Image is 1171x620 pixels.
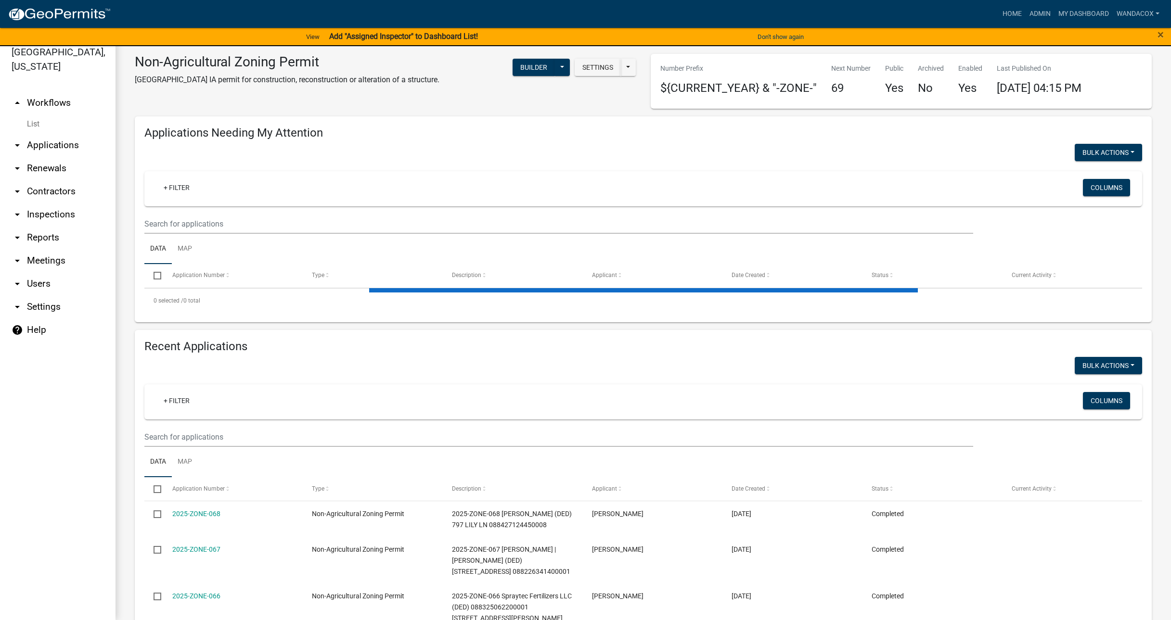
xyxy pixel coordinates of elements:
[592,272,617,278] span: Applicant
[163,477,303,500] datatable-header-cell: Application Number
[156,392,197,409] a: + Filter
[732,272,765,278] span: Date Created
[443,477,583,500] datatable-header-cell: Description
[135,74,439,86] p: [GEOGRAPHIC_DATA] IA permit for construction, reconstruction or alteration of a structure.
[144,427,973,447] input: Search for applications
[312,272,324,278] span: Type
[582,264,722,287] datatable-header-cell: Applicant
[12,278,23,290] i: arrow_drop_down
[754,29,808,45] button: Don't show again
[1083,179,1130,196] button: Columns
[1158,29,1164,40] button: Close
[997,63,1081,74] p: Last Published On
[831,63,871,74] p: Next Number
[12,301,23,313] i: arrow_drop_down
[582,477,722,500] datatable-header-cell: Applicant
[732,592,751,600] span: 08/07/2025
[172,272,225,278] span: Application Number
[144,477,163,500] datatable-header-cell: Select
[958,81,982,95] h4: Yes
[443,264,583,287] datatable-header-cell: Description
[312,510,404,518] span: Non-Agricultural Zoning Permit
[722,477,862,500] datatable-header-cell: Date Created
[592,510,643,518] span: Leslie Phipps
[999,5,1026,23] a: Home
[144,289,1142,313] div: 0 total
[172,592,220,600] a: 2025-ZONE-066
[135,54,439,70] h3: Non-Agricultural Zoning Permit
[12,232,23,243] i: arrow_drop_down
[1026,5,1055,23] a: Admin
[1158,28,1164,41] span: ×
[732,485,765,492] span: Date Created
[12,97,23,109] i: arrow_drop_up
[302,29,323,45] a: View
[1113,5,1163,23] a: WandaCox
[329,32,478,41] strong: Add "Assigned Inspector" to Dashboard List!
[1055,5,1113,23] a: My Dashboard
[452,272,481,278] span: Description
[163,264,303,287] datatable-header-cell: Application Number
[592,592,643,600] span: Derek Temple
[592,485,617,492] span: Applicant
[918,63,944,74] p: Archived
[872,592,904,600] span: Completed
[1002,477,1142,500] datatable-header-cell: Current Activity
[452,510,572,529] span: 2025-ZONE-068 Phipps, Leslie George (DED) 797 LILY LN 088427124450008
[12,186,23,197] i: arrow_drop_down
[144,126,1142,140] h4: Applications Needing My Attention
[12,255,23,266] i: arrow_drop_down
[1075,357,1142,374] button: Bulk Actions
[156,179,197,196] a: + Filter
[12,209,23,220] i: arrow_drop_down
[872,545,904,553] span: Completed
[958,63,982,74] p: Enabled
[12,324,23,336] i: help
[144,234,172,265] a: Data
[722,264,862,287] datatable-header-cell: Date Created
[885,81,903,95] h4: Yes
[831,81,871,95] h4: 69
[144,214,973,234] input: Search for applications
[303,264,443,287] datatable-header-cell: Type
[918,81,944,95] h4: No
[144,447,172,478] a: Data
[154,297,183,304] span: 0 selected /
[872,510,904,518] span: Completed
[732,545,751,553] span: 08/15/2025
[12,163,23,174] i: arrow_drop_down
[312,592,404,600] span: Non-Agricultural Zoning Permit
[660,63,817,74] p: Number Prefix
[997,81,1081,95] span: [DATE] 04:15 PM
[172,234,198,265] a: Map
[172,510,220,518] a: 2025-ZONE-068
[885,63,903,74] p: Public
[575,59,621,76] button: Settings
[312,545,404,553] span: Non-Agricultural Zoning Permit
[144,340,1142,354] h4: Recent Applications
[1083,392,1130,409] button: Columns
[872,485,888,492] span: Status
[312,485,324,492] span: Type
[1075,144,1142,161] button: Bulk Actions
[872,272,888,278] span: Status
[513,59,555,76] button: Builder
[172,485,225,492] span: Application Number
[172,447,198,478] a: Map
[862,477,1003,500] datatable-header-cell: Status
[1012,485,1052,492] span: Current Activity
[660,81,817,95] h4: ${CURRENT_YEAR} & "-ZONE-"
[1002,264,1142,287] datatable-header-cell: Current Activity
[592,545,643,553] span: Robert Williams
[862,264,1003,287] datatable-header-cell: Status
[172,545,220,553] a: 2025-ZONE-067
[452,545,570,575] span: 2025-ZONE-067 Williams, Robert A | Williams, Beth (DED) 1574 334TH RD 088226341400001
[452,485,481,492] span: Description
[303,477,443,500] datatable-header-cell: Type
[144,264,163,287] datatable-header-cell: Select
[12,139,23,151] i: arrow_drop_down
[732,510,751,518] span: 08/15/2025
[1012,272,1052,278] span: Current Activity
